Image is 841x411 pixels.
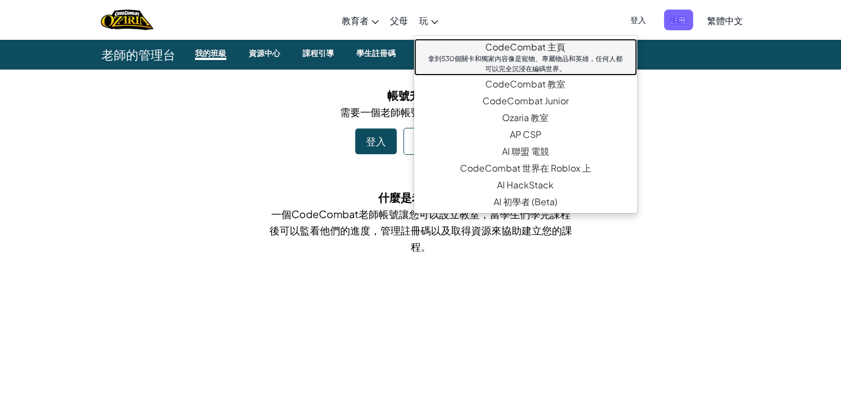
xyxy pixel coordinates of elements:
p: 一個CodeCombat老師帳號讓您可以設立教室，當學生們學完課程後可以監看他們的進度，管理註冊碼以及取得資源來協助建立您的課程。 [270,206,572,255]
a: PD [407,39,440,70]
img: Home [101,8,153,31]
span: 老師的管理台 [93,39,184,70]
a: 建立老師帳號 [403,128,486,155]
a: CodeCombat Junior我們主要的 K-5 課程具有學習級別的進程，專為小學生設計，以較慢的速度教基本的編碼概念。 [414,93,637,109]
a: 父母 [384,5,413,35]
span: 教育者 [342,15,369,26]
a: CodeCombat 教室 [414,76,637,93]
a: 資源中心 [238,39,291,70]
a: Ozaria by CodeCombat logo [101,8,153,31]
button: 登入 [624,10,653,30]
a: 課程引導 [291,39,345,70]
span: 繁體中文 [707,15,743,26]
a: CodeCombat 世界在 Roblox 上這款MMORPG教Lua編程，並提供一個創造精彩遊戲和體驗的現實平台。 [414,160,637,177]
a: 我的班級 [184,39,238,70]
a: AI 初學者 (Beta)在一個簡單直觀的平台上，介紹為K-5學生設計的多模態生成式AI。 [414,193,637,210]
span: 玩 [419,15,428,26]
div: 登入 [355,128,397,154]
div: 拿到530個關卡和獨家內容像是寵物、專屬物品和英雄，任何人都可以完全沉浸在編碼世界。 [425,54,626,74]
small: 我的班級 [195,47,226,60]
a: 玩 [413,5,444,35]
a: AI HackStack第一款專為 AI 初學者設計的生成 AI 伴侶工具，專注於學生隱私和安全。 [414,177,637,193]
a: Ozaria 教室一個迷人的敘事編程冒險，建立了計算機科學的基礎知識。 [414,109,637,126]
a: AI 聯盟 電競一個史詩級的競技編程電競平台，在遊戲環境中鼓勵創意編程練習。 [414,143,637,160]
small: 資源中心 [244,47,285,60]
a: 學生註冊碼 [345,39,407,70]
p: 需要一個老師帳號來取得這些內容。 [101,104,740,120]
a: CodeCombat 主頁拿到530個關卡和獨家內容像是寵物、專屬物品和英雄，任何人都可以完全沉浸在編碼世界。 [414,39,637,76]
a: 教育者 [336,5,384,35]
a: 繁體中文 [701,5,749,35]
a: AP CSP由 College Board 認可，我們的 AP CSP 課程提供基於遊戲和即插即用工具，幫助學生準備 AP 考試。 [414,126,637,143]
small: 課程引導 [298,47,338,60]
h5: 什麼是老師帳號? [270,188,572,206]
small: 學生註冊碼 [352,47,400,60]
button: 註冊 [664,10,693,30]
h5: 帳號升級請求 [101,86,740,104]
